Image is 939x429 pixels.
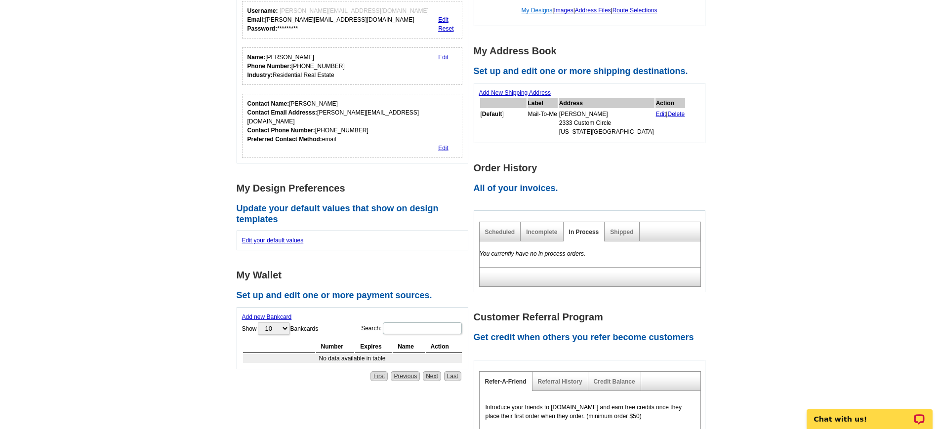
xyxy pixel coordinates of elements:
[482,111,502,117] b: Default
[247,6,429,33] div: [PERSON_NAME][EMAIL_ADDRESS][DOMAIN_NAME] *********
[480,250,586,257] em: You currently have no in process orders.
[247,54,266,61] strong: Name:
[280,7,429,14] span: [PERSON_NAME][EMAIL_ADDRESS][DOMAIN_NAME]
[438,16,449,23] a: Edit
[316,341,355,353] th: Number
[242,1,463,39] div: Your login information.
[242,47,463,85] div: Your personal details.
[800,398,939,429] iframe: LiveChat chat widget
[426,341,462,353] th: Action
[474,66,711,77] h2: Set up and edit one or more shipping destinations.
[656,111,666,117] a: Edit
[575,7,611,14] a: Address Files
[559,98,654,108] th: Address
[247,127,315,134] strong: Contact Phone Number:
[528,109,558,137] td: Mail-To-Me
[242,94,463,158] div: Who should we contact regarding order issues?
[610,229,633,235] a: Shipped
[247,25,278,32] strong: Password:
[655,109,686,137] td: |
[559,109,654,137] td: [PERSON_NAME] 2333 Custom Circle [US_STATE][GEOGRAPHIC_DATA]
[247,7,278,14] strong: Username:
[242,321,319,336] label: Show Bankcards
[237,203,474,225] h2: Update your default values that show on design templates
[247,100,289,107] strong: Contact Name:
[594,378,635,385] a: Credit Balance
[474,163,711,173] h1: Order History
[485,229,515,235] a: Scheduled
[485,378,527,385] a: Refer-A-Friend
[480,109,527,137] td: [ ]
[522,7,553,14] a: My Designs
[612,7,657,14] a: Route Selections
[247,109,318,116] strong: Contact Email Addresss:
[569,229,599,235] a: In Process
[242,237,304,244] a: Edit your default values
[355,341,392,353] th: Expires
[243,354,462,363] td: No data available in table
[444,371,461,381] a: Last
[438,25,453,32] a: Reset
[393,341,424,353] th: Name
[237,290,474,301] h2: Set up and edit one or more payment sources.
[667,111,685,117] a: Delete
[474,183,711,194] h2: All of your invoices.
[474,312,711,322] h1: Customer Referral Program
[247,53,345,79] div: [PERSON_NAME] [PHONE_NUMBER] Residential Real Estate
[538,378,582,385] a: Referral History
[383,322,462,334] input: Search:
[370,371,388,381] a: First
[247,72,273,78] strong: Industry:
[391,371,420,381] a: Previous
[423,371,441,381] a: Next
[242,313,292,320] a: Add new Bankcard
[486,403,694,421] p: Introduce your friends to [DOMAIN_NAME] and earn free credits once they place their first order w...
[237,183,474,194] h1: My Design Preferences
[479,89,551,96] a: Add New Shipping Address
[554,7,573,14] a: Images
[247,136,322,143] strong: Preferred Contact Method:
[361,321,462,335] label: Search:
[247,16,265,23] strong: Email:
[474,46,711,56] h1: My Address Book
[479,1,700,20] div: | | |
[655,98,686,108] th: Action
[247,63,291,70] strong: Phone Number:
[528,98,558,108] th: Label
[247,99,457,144] div: [PERSON_NAME] [PERSON_NAME][EMAIL_ADDRESS][DOMAIN_NAME] [PHONE_NUMBER] email
[474,332,711,343] h2: Get credit when others you refer become customers
[237,270,474,280] h1: My Wallet
[258,322,289,335] select: ShowBankcards
[438,54,449,61] a: Edit
[526,229,557,235] a: Incomplete
[438,145,449,152] a: Edit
